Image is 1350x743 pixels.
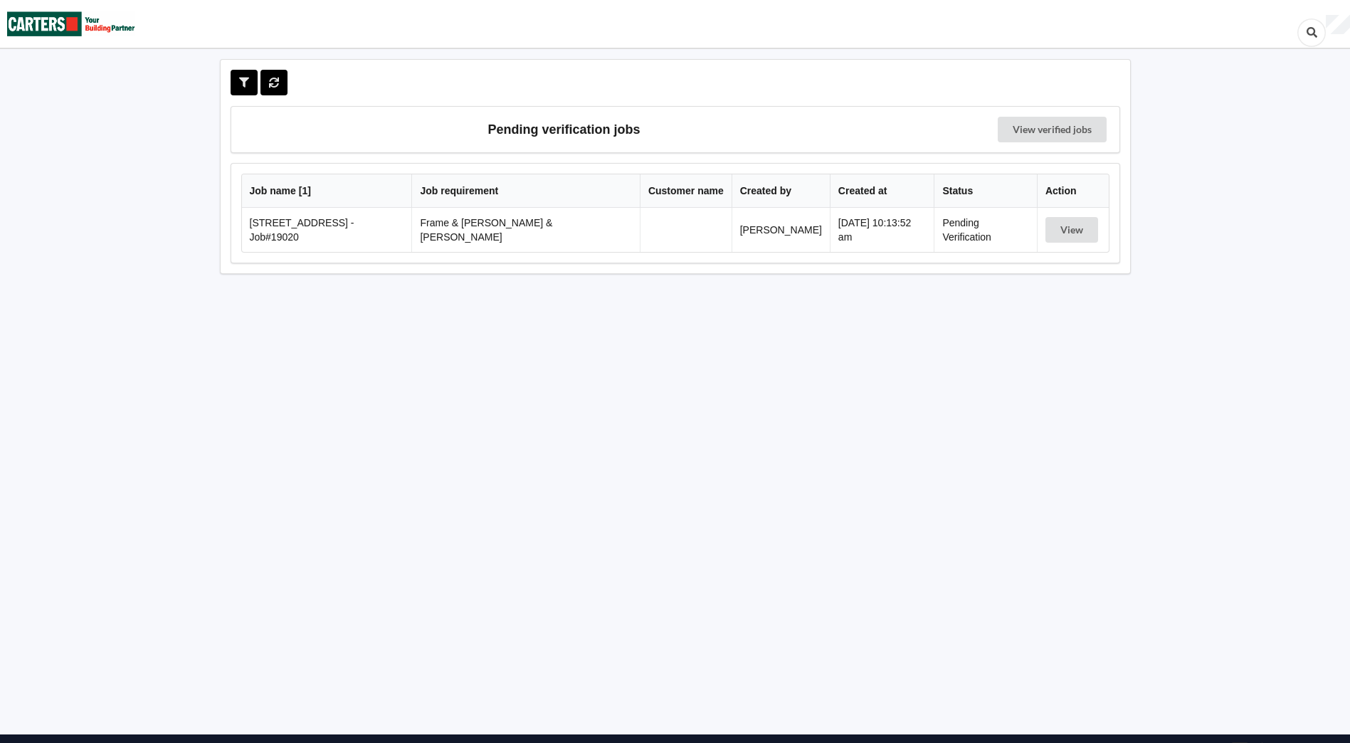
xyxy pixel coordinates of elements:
th: Customer name [640,174,732,208]
a: View verified jobs [998,117,1107,142]
td: [DATE] 10:13:52 am [830,208,934,252]
div: User Profile [1326,15,1350,35]
th: Status [934,174,1037,208]
h3: Pending verification jobs [241,117,887,142]
button: View [1045,217,1098,243]
th: Job requirement [411,174,639,208]
td: [STREET_ADDRESS] - Job#19020 [242,208,412,252]
th: Job name [ 1 ] [242,174,412,208]
a: View [1045,224,1101,236]
td: Frame & [PERSON_NAME] & [PERSON_NAME] [411,208,639,252]
img: Carters [7,1,135,47]
td: [PERSON_NAME] [732,208,830,252]
td: Pending Verification [934,208,1037,252]
th: Action [1037,174,1109,208]
th: Created at [830,174,934,208]
th: Created by [732,174,830,208]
